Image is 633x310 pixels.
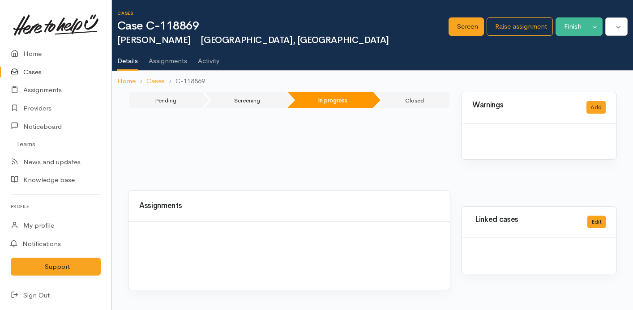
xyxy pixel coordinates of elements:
[539,255,540,258] span: Loading...
[472,101,576,110] h3: Warnings
[539,140,540,143] span: Loading...
[165,76,205,86] li: C-118869
[198,45,219,70] a: Activity
[586,101,606,114] button: Add
[289,255,290,258] span: Loading...
[449,17,484,36] a: Screen
[289,136,291,136] span: Loading...
[287,92,373,108] li: In progress
[117,35,449,45] h2: [PERSON_NAME]
[196,34,389,46] span: [GEOGRAPHIC_DATA], [GEOGRAPHIC_DATA]
[472,216,577,224] h3: Linked cases
[149,45,187,70] a: Assignments
[139,202,439,210] h3: Assignments
[117,76,136,86] a: Home
[539,187,541,188] span: Loading...
[129,92,202,108] li: Pending
[117,45,138,71] a: Details
[11,258,101,276] button: Support
[117,20,449,33] h1: Case C-118869
[556,17,587,36] button: Finish
[487,17,553,36] a: Raise assignment
[375,92,449,108] li: Closed
[112,71,633,92] nav: breadcrumb
[146,76,165,86] a: Cases
[587,216,606,229] button: Edit
[117,11,449,16] h6: Cases
[539,294,541,295] span: Loading...
[11,200,101,212] h6: Profile
[204,92,286,108] li: Screening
